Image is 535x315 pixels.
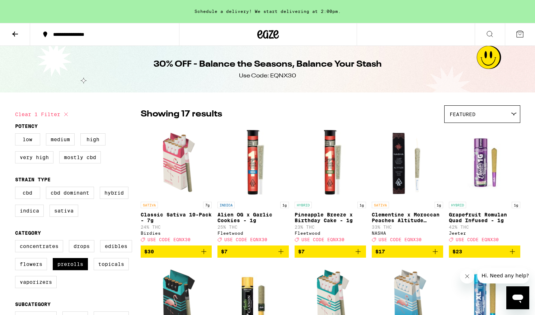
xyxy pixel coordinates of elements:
[15,230,41,236] legend: Category
[203,202,212,208] p: 7g
[80,133,105,145] label: High
[15,276,57,288] label: Vaporizers
[217,127,289,198] img: Fleetwood - Alien OG x Garlic Cookies - 1g
[372,127,443,198] img: NASHA - Clementine x Moroccan Peaches Altitude Infused - 1g
[59,151,101,163] label: Mostly CBD
[295,245,366,258] button: Add to bag
[217,202,235,208] p: INDICA
[295,202,312,208] p: HYBRID
[449,202,466,208] p: HYBRID
[477,268,529,283] iframe: Message from company
[53,258,88,270] label: Prerolls
[449,245,520,258] button: Add to bag
[512,202,520,208] p: 1g
[15,151,53,163] label: Very High
[375,249,385,254] span: $17
[15,301,51,307] legend: Subcategory
[147,237,191,242] span: USE CODE EQNX30
[372,127,443,245] a: Open page for Clementine x Moroccan Peaches Altitude Infused - 1g from NASHA
[449,225,520,229] p: 42% THC
[372,202,389,208] p: SATIVA
[141,127,212,245] a: Open page for Classic Sativa 10-Pack - 7g from Birdies
[15,258,47,270] label: Flowers
[280,202,289,208] p: 1g
[141,212,212,223] p: Classic Sativa 10-Pack - 7g
[69,240,94,252] label: Drops
[15,187,40,199] label: CBD
[15,205,44,217] label: Indica
[46,187,94,199] label: CBD Dominant
[94,258,129,270] label: Topicals
[298,249,305,254] span: $7
[379,237,422,242] span: USE CODE EQNX30
[295,231,366,235] div: Fleetwood
[435,202,443,208] p: 1g
[449,212,520,223] p: Grapefruit Romulan Quad Infused - 1g
[100,187,128,199] label: Hybrid
[506,286,529,309] iframe: Button to launch messaging window
[372,212,443,223] p: Clementine x Moroccan Peaches Altitude Infused - 1g
[141,127,212,198] img: Birdies - Classic Sativa 10-Pack - 7g
[100,240,132,252] label: Edibles
[295,212,366,223] p: Pineapple Breeze x Birthday Cake - 1g
[141,202,158,208] p: SATIVA
[15,123,38,129] legend: Potency
[141,108,222,120] p: Showing 17 results
[15,105,70,123] button: Clear 1 filter
[221,249,227,254] span: $7
[217,245,289,258] button: Add to bag
[224,237,267,242] span: USE CODE EQNX30
[217,225,289,229] p: 25% THC
[456,237,499,242] span: USE CODE EQNX30
[295,127,366,198] img: Fleetwood - Pineapple Breeze x Birthday Cake - 1g
[141,225,212,229] p: 24% THC
[449,127,520,198] img: Jeeter - Grapefruit Romulan Quad Infused - 1g
[295,127,366,245] a: Open page for Pineapple Breeze x Birthday Cake - 1g from Fleetwood
[295,225,366,229] p: 23% THC
[217,212,289,223] p: Alien OG x Garlic Cookies - 1g
[50,205,78,217] label: Sativa
[372,225,443,229] p: 33% THC
[154,58,382,71] h1: 30% OFF - Balance the Seasons, Balance Your Stash
[372,231,443,235] div: NASHA
[15,177,51,182] legend: Strain Type
[15,133,40,145] label: Low
[357,202,366,208] p: 1g
[301,237,344,242] span: USE CODE EQNX30
[15,240,63,252] label: Concentrates
[449,231,520,235] div: Jeeter
[450,111,475,117] span: Featured
[217,231,289,235] div: Fleetwood
[372,245,443,258] button: Add to bag
[217,127,289,245] a: Open page for Alien OG x Garlic Cookies - 1g from Fleetwood
[141,231,212,235] div: Birdies
[141,245,212,258] button: Add to bag
[449,127,520,245] a: Open page for Grapefruit Romulan Quad Infused - 1g from Jeeter
[452,249,462,254] span: $23
[460,269,474,283] iframe: Close message
[144,249,154,254] span: $30
[46,133,75,145] label: Medium
[239,72,296,80] div: Use Code: EQNX30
